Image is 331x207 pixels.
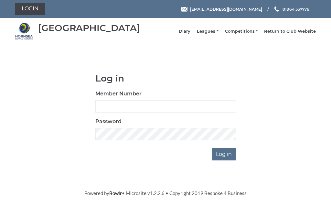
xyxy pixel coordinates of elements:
[95,90,142,98] label: Member Number
[109,190,122,196] a: Bowlr
[273,6,309,12] a: Phone us 01964 537776
[225,28,258,34] a: Competitions
[95,73,236,83] h1: Log in
[15,3,45,15] a: Login
[15,22,33,40] img: Hornsea Bowls Centre
[181,6,262,12] a: Email [EMAIL_ADDRESS][DOMAIN_NAME]
[84,190,247,196] span: Powered by • Microsite v1.2.2.6 • Copyright 2019 Bespoke 4 Business
[190,6,262,11] span: [EMAIL_ADDRESS][DOMAIN_NAME]
[38,23,140,33] div: [GEOGRAPHIC_DATA]
[283,6,309,11] span: 01964 537776
[212,148,236,160] input: Log in
[95,118,122,125] label: Password
[274,6,279,12] img: Phone us
[181,7,187,12] img: Email
[264,28,316,34] a: Return to Club Website
[179,28,190,34] a: Diary
[197,28,218,34] a: Leagues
